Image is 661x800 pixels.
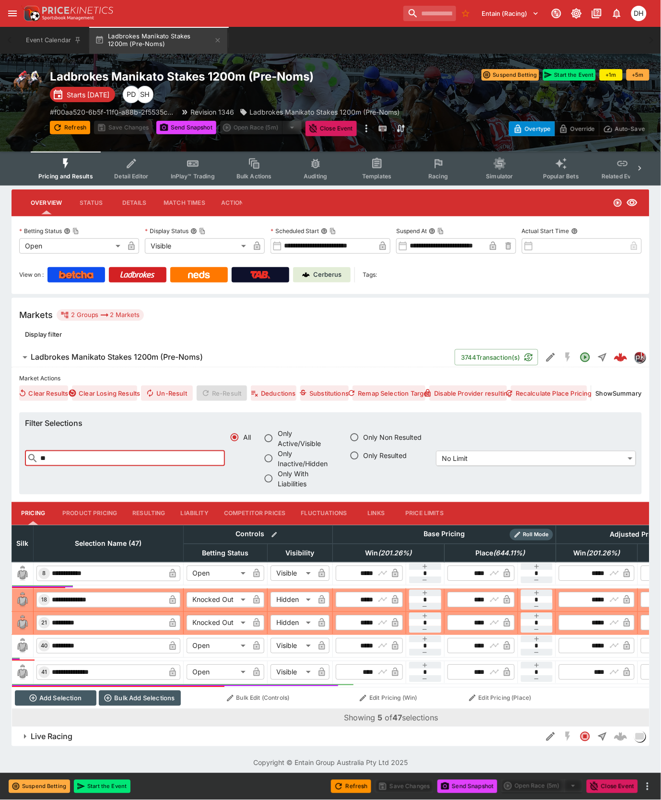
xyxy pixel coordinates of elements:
button: Send Snapshot [437,780,497,793]
div: Knocked Out [187,615,249,631]
button: Ladbrokes Manikato Stakes 1200m (Pre-Noms) [12,348,455,367]
button: Display filter [19,327,68,342]
img: blank-silk.png [15,592,30,608]
img: blank-silk.png [15,566,30,581]
span: 18 [39,597,49,603]
span: Win(201.26%) [563,548,631,559]
img: blank-silk.png [15,615,30,631]
div: Open [187,638,249,654]
p: Suspend At [396,227,427,235]
button: Add Selection [15,691,97,706]
button: Copy To Clipboard [330,228,336,235]
img: pricekinetics [635,352,645,363]
span: InPlay™ Trading [171,173,215,180]
div: Daniel Hooper [631,6,647,21]
button: Liability [173,502,216,525]
button: Closed [577,728,594,745]
div: Open [187,665,249,680]
button: Suspend Betting [9,780,70,793]
img: blank-silk.png [15,665,30,680]
div: split button [501,779,583,793]
p: Betting Status [19,227,62,235]
button: Documentation [588,5,605,22]
button: Match Times [156,191,213,214]
h2: Copy To Clipboard [50,69,400,84]
span: Bulk Actions [236,173,272,180]
b: 47 [393,713,402,723]
button: Toggle light/dark mode [568,5,585,22]
span: Only Active/Visible [278,428,337,448]
span: Betting Status [192,548,260,559]
button: Scheduled StartCopy To Clipboard [321,228,328,235]
button: Open [577,349,594,366]
button: Select Tenant [476,6,545,21]
button: Actual Start Time [571,228,578,235]
button: Start the Event [543,69,596,81]
button: Start the Event [74,780,130,793]
button: Edit Detail [542,349,559,366]
button: Status [70,191,113,214]
button: Details [113,191,156,214]
span: Related Events [602,173,643,180]
span: Pricing and Results [38,173,93,180]
span: All [244,432,251,442]
h6: Filter Selections [25,418,636,428]
img: Ladbrokes [120,271,155,279]
div: Scott Hunt [136,86,153,103]
span: Simulator [486,173,513,180]
button: Copy To Clipboard [72,228,79,235]
span: Templates [362,173,391,180]
em: ( 644.11 %) [493,548,525,559]
button: Pricing [12,502,55,525]
button: Edit Pricing (Place) [448,691,554,706]
div: Ladbrokes Manikato Stakes 1200m (Pre-Noms) [240,107,400,117]
button: Ladbrokes Manikato Stakes 1200m (Pre-Noms) [89,27,227,54]
div: Visible [271,566,314,581]
div: liveracing [634,731,646,742]
div: Event type filters [31,152,630,186]
button: Un-Result [141,386,192,401]
label: Tags: [363,267,377,282]
span: Roll Mode [519,531,553,539]
em: ( 201.26 %) [378,548,412,559]
p: Copy To Clipboard [50,107,175,117]
span: Place(644.11%) [465,548,535,559]
label: Market Actions [19,371,642,386]
button: Copy To Clipboard [199,228,206,235]
a: 7eb25781-11e4-4a2f-9162-0e619c3628e9 [611,348,630,367]
img: PriceKinetics [42,7,113,14]
button: Deductions [251,386,296,401]
span: Detail Editor [114,173,148,180]
th: Silk [12,525,34,562]
p: Display Status [145,227,189,235]
button: Overtype [509,121,555,136]
button: +5m [626,69,649,81]
button: Remap Selection Target [353,386,425,401]
span: 21 [39,620,49,626]
button: SGM Disabled [559,349,577,366]
div: Hidden [271,592,314,608]
button: Notifications [608,5,626,22]
button: Copy To Clipboard [437,228,444,235]
span: Win(201.26%) [355,548,423,559]
div: Visible [271,638,314,654]
p: Overtype [525,124,551,134]
button: Display StatusCopy To Clipboard [190,228,197,235]
span: Only Inactive/Hidden [278,448,337,469]
p: Showing of selections [344,712,438,724]
svg: Open [613,198,623,208]
img: Cerberus [302,271,310,279]
span: Auditing [304,173,327,180]
img: Betcha [59,271,94,279]
div: pricekinetics [634,352,646,363]
svg: Open [579,352,591,363]
h5: Markets [19,309,53,320]
div: Open [187,566,249,581]
button: more [361,121,372,136]
em: ( 201.26 %) [587,548,620,559]
b: 5 [378,713,383,723]
img: blank-silk.png [15,638,30,654]
span: 41 [39,669,49,676]
div: 2 Groups 2 Markets [60,309,140,321]
button: 3744Transaction(s) [455,349,538,365]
